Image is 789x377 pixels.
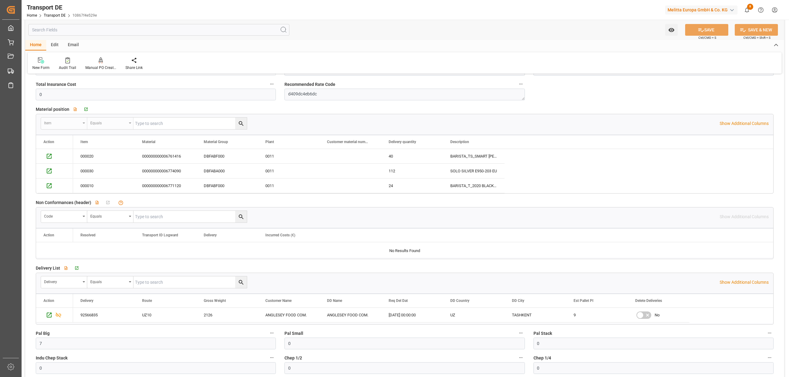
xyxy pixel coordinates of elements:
[135,178,196,193] div: 000000000006771120
[36,330,50,337] span: Pal Big
[389,299,408,303] span: Req Del Dat
[533,330,552,337] span: Pal Stack
[196,308,258,322] div: 2126
[90,119,127,126] div: Equals
[720,120,769,127] p: Show Additional Columns
[36,178,73,193] div: Press SPACE to select this row.
[268,354,276,362] button: Indu Chep Stack
[36,308,73,323] div: Press SPACE to select this row.
[133,118,247,129] input: Type to search
[517,354,525,362] button: Chep 1/2
[36,106,69,113] span: Material position
[566,308,628,322] div: 9
[142,299,152,303] span: Route
[80,140,88,144] span: Item
[505,308,566,322] div: TASHKENT
[36,265,60,271] span: Delivery List
[265,299,292,303] span: Customer Name
[44,13,66,18] a: Transport DE
[740,3,754,17] button: show 8 new notifications
[258,164,320,178] div: 0011
[735,24,778,36] button: SAVE & NEW
[327,140,368,144] span: Customer material number
[133,211,247,223] input: Type to search
[747,4,753,10] span: 8
[284,355,302,361] span: Chep 1/2
[235,118,247,129] button: search button
[204,140,228,144] span: Material Group
[87,118,133,129] button: open menu
[90,278,127,285] div: Equals
[36,199,91,206] span: Non Conformances (header)
[73,178,505,193] div: Press SPACE to select this row.
[73,164,505,178] div: Press SPACE to select this row.
[268,329,276,337] button: Pal Big
[41,276,87,288] button: open menu
[258,178,320,193] div: 0011
[720,279,769,286] p: Show Additional Columns
[135,308,196,322] div: UZ10
[80,233,96,237] span: Resolved
[258,149,320,163] div: 0011
[36,149,73,164] div: Press SPACE to select this row.
[196,164,258,178] div: DBFABA000
[125,65,143,70] div: Share Link
[517,329,525,337] button: Pal Small
[43,299,54,303] div: Action
[27,3,97,12] div: Transport DE
[80,299,93,303] span: Delivery
[41,118,87,129] button: open menu
[142,140,155,144] span: Material
[517,80,525,88] button: Recommended Rate Code
[25,40,46,50] div: Home
[766,329,774,337] button: Pal Stack
[32,65,50,70] div: New Form
[389,140,416,144] span: Delivery quantity
[665,24,678,36] button: open menu
[27,13,37,18] a: Home
[36,164,73,178] div: Press SPACE to select this row.
[450,299,469,303] span: DD Country
[73,178,135,193] div: 000010
[196,178,258,193] div: DBFABF000
[443,149,505,163] div: BARISTA_TS_SMART [PERSON_NAME] F850-101 EU
[381,308,443,322] div: [DATE] 00:00:00
[36,355,67,361] span: Indu Chep Stack
[665,6,738,14] div: Melitta Europa GmbH & Co. KG
[450,140,469,144] span: Description
[44,212,80,219] div: code
[443,308,505,322] div: UZ
[258,308,320,322] div: ANGLESEY FOOD COM.
[63,40,84,50] div: Email
[90,212,127,219] div: Equals
[665,4,740,16] button: Melitta Europa GmbH & Co. KG
[635,299,662,303] span: Delete Deliveries
[512,299,524,303] span: DD City
[754,3,768,17] button: Help Center
[327,299,342,303] span: DD Name
[59,65,76,70] div: Audit Trail
[320,308,381,322] div: ANGLESEY FOOD COM.
[73,164,135,178] div: 000030
[44,119,80,126] div: Item
[73,308,135,322] div: 92566835
[284,89,525,100] textarea: d409dc4eb6dc
[44,278,80,285] div: Delivery
[381,149,443,163] div: 40
[73,308,689,323] div: Press SPACE to select this row.
[268,80,276,88] button: Total Insurance Cost
[204,233,217,237] span: Delivery
[685,24,728,36] button: SAVE
[41,211,87,223] button: open menu
[87,211,133,223] button: open menu
[284,330,303,337] span: Pal Small
[235,211,247,223] button: search button
[28,24,289,36] input: Search Fields
[73,149,505,164] div: Press SPACE to select this row.
[381,164,443,178] div: 112
[743,35,771,40] span: Ctrl/CMD + Shift + S
[381,178,443,193] div: 24
[85,65,116,70] div: Manual PO Creation
[574,299,593,303] span: Est Pallet Pl
[265,140,274,144] span: Plant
